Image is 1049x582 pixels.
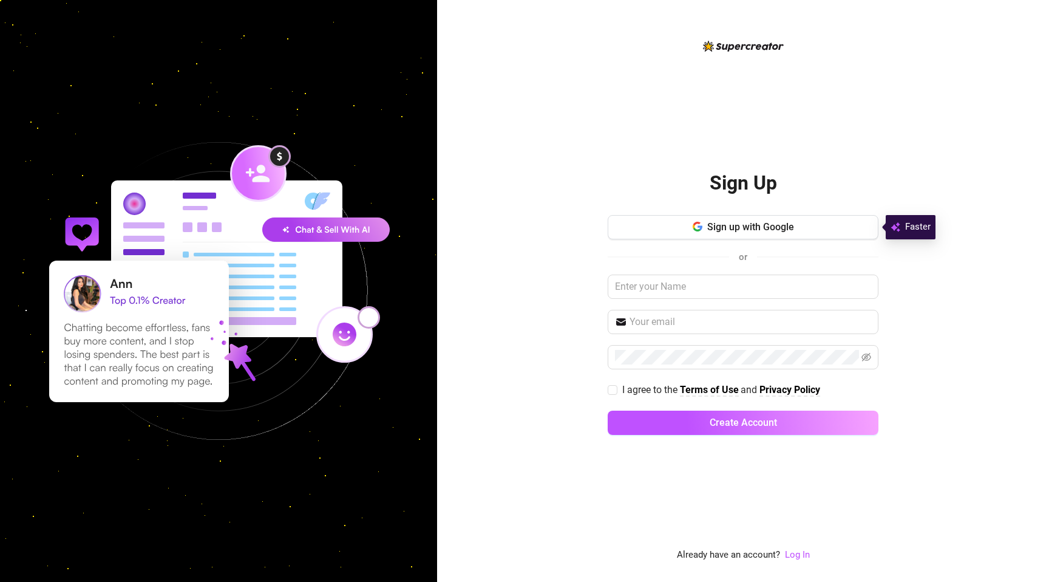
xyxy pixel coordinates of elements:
[861,352,871,362] span: eye-invisible
[630,315,871,329] input: Your email
[8,81,429,501] img: signup-background-D0MIrEPF.svg
[759,384,820,397] a: Privacy Policy
[608,215,878,239] button: Sign up with Google
[680,384,739,397] a: Terms of Use
[741,384,759,395] span: and
[739,252,747,262] span: or
[710,417,777,428] span: Create Account
[608,411,878,435] button: Create Account
[707,221,794,233] span: Sign up with Google
[785,549,810,560] a: Log In
[622,384,680,395] span: I agree to the
[710,171,777,196] h2: Sign Up
[608,275,878,299] input: Enter your Name
[703,41,784,52] img: logo-BBDzfeDw.svg
[680,384,739,395] strong: Terms of Use
[905,220,931,235] span: Faster
[677,548,780,563] span: Already have an account?
[891,220,900,235] img: svg%3e
[759,384,820,395] strong: Privacy Policy
[785,548,810,563] a: Log In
